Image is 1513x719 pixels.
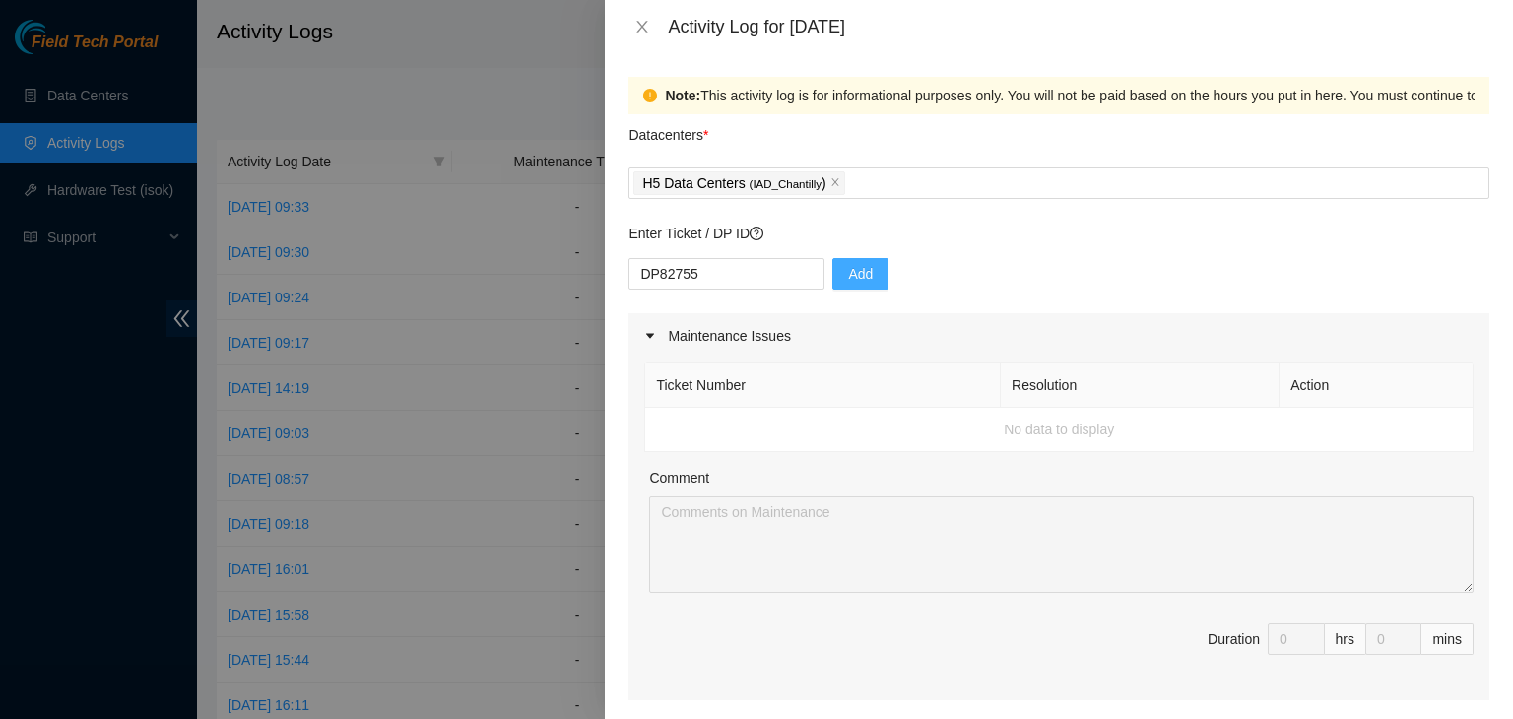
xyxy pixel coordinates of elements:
[645,408,1474,452] td: No data to display
[665,85,700,106] strong: Note:
[649,496,1474,593] textarea: Comment
[628,313,1489,359] div: Maintenance Issues
[645,363,1001,408] th: Ticket Number
[830,177,840,189] span: close
[628,223,1489,244] p: Enter Ticket / DP ID
[649,467,709,489] label: Comment
[1421,623,1474,655] div: mins
[1001,363,1280,408] th: Resolution
[1280,363,1474,408] th: Action
[644,330,656,342] span: caret-right
[750,227,763,240] span: question-circle
[1325,623,1366,655] div: hrs
[643,89,657,102] span: exclamation-circle
[750,178,822,190] span: ( IAD_Chantilly
[642,172,825,195] p: H5 Data Centers )
[668,16,1489,37] div: Activity Log for [DATE]
[1208,628,1260,650] div: Duration
[628,18,656,36] button: Close
[628,114,708,146] p: Datacenters
[634,19,650,34] span: close
[848,263,873,285] span: Add
[832,258,888,290] button: Add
